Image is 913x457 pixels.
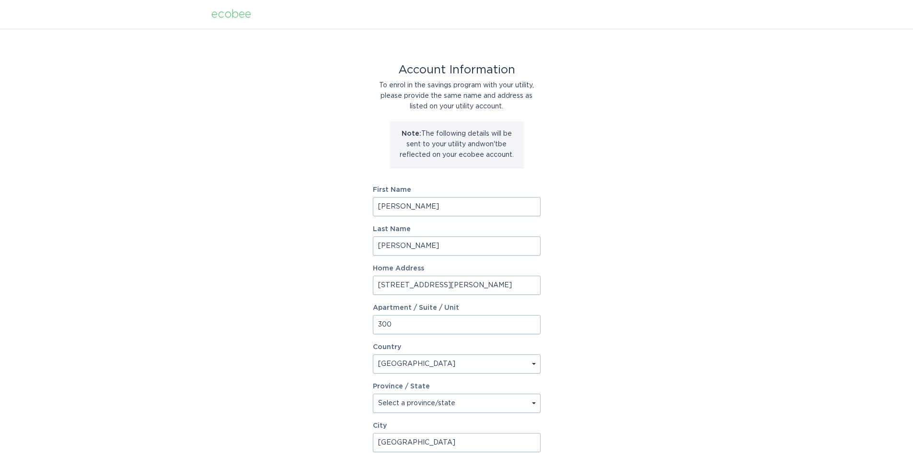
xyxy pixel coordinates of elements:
label: Apartment / Suite / Unit [373,305,541,311]
div: Account Information [373,65,541,75]
label: City [373,422,541,429]
div: ecobee [211,9,251,20]
p: The following details will be sent to your utility and won't be reflected on your ecobee account. [397,129,517,160]
label: Province / State [373,383,430,390]
strong: Note: [402,130,421,137]
label: Country [373,344,401,351]
div: To enrol in the savings program with your utility, please provide the same name and address as li... [373,80,541,112]
label: First Name [373,187,541,193]
label: Last Name [373,226,541,233]
label: Home Address [373,265,541,272]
